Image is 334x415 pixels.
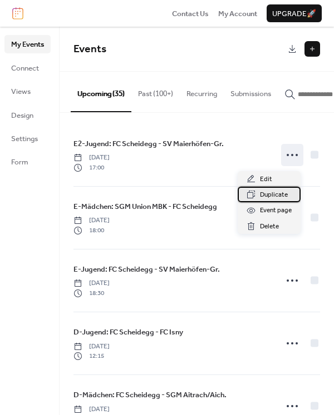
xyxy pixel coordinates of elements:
a: Connect [4,59,51,77]
span: E-Mädchen: SGM Union MBK - FC Scheidegg [73,201,217,212]
button: Upcoming (35) [71,72,131,112]
span: [DATE] [73,278,110,288]
span: 18:00 [73,226,110,236]
a: D-Mädchen: FC Scheidegg - SGM Aitrach/Aich. [73,389,227,401]
a: Views [4,82,51,100]
span: Delete [260,221,279,232]
button: Submissions [224,72,278,111]
span: Views [11,86,31,97]
a: E-Jugend: FC Scheidegg - SV Maierhöfen-Gr. [73,263,220,276]
button: Past (100+) [131,72,180,111]
span: D-Mädchen: FC Scheidegg - SGM Aitrach/Aich. [73,389,227,401]
a: Settings [4,129,51,147]
span: Form [11,157,28,168]
span: Events [73,39,106,59]
button: Upgrade🚀 [267,4,322,22]
a: Design [4,106,51,124]
span: 17:00 [73,163,110,173]
a: My Events [4,35,51,53]
span: 12:15 [73,351,110,361]
span: Design [11,110,33,121]
span: E-Jugend: FC Scheidegg - SV Maierhöfen-Gr. [73,264,220,275]
span: 18:30 [73,288,110,298]
span: [DATE] [73,342,110,352]
span: [DATE] [73,404,110,414]
span: [DATE] [73,216,110,226]
span: [DATE] [73,153,110,163]
button: Recurring [180,72,224,111]
a: My Account [218,8,257,19]
span: D-Jugend: FC Scheidegg - FC Isny [73,327,183,338]
span: Upgrade 🚀 [272,8,316,19]
span: Event page [260,205,292,216]
a: D-Jugend: FC Scheidegg - FC Isny [73,326,183,338]
span: Connect [11,63,39,74]
span: Duplicate [260,189,288,201]
a: Contact Us [172,8,209,19]
a: E-Mädchen: SGM Union MBK - FC Scheidegg [73,201,217,213]
span: My Events [11,39,44,50]
span: Settings [11,133,38,144]
a: Form [4,153,51,171]
a: E2-Jugend: FC Scheidegg - SV Maierhöfen-Gr. [73,138,224,150]
span: Edit [260,174,272,185]
img: logo [12,7,23,19]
